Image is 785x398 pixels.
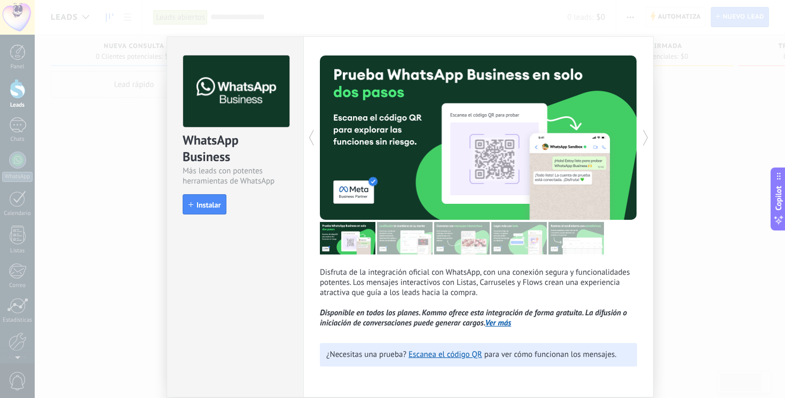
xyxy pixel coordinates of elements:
img: tour_image_7a4924cebc22ed9e3259523e50fe4fd6.png [320,222,375,254]
span: Instalar [197,201,221,209]
i: Disponible en todos los planes. Kommo ofrece esta integración de forma gratuita. La difusión o in... [320,308,627,328]
img: logo_main.png [183,55,289,128]
img: tour_image_cc377002d0016b7ebaeb4dbe65cb2175.png [548,222,604,254]
span: Copilot [773,186,784,211]
span: ¿Necesitas una prueba? [326,349,406,360]
button: Instalar [183,194,226,214]
img: tour_image_cc27419dad425b0ae96c2716632553fa.png [377,222,433,254]
img: tour_image_1009fe39f4f058b759f0df5a2b7f6f06.png [434,222,490,254]
div: WhatsApp Business [183,132,288,166]
a: Escanea el código QR [409,349,482,360]
img: tour_image_62c9952fc9cf984da8d1d2aa2c453724.png [491,222,547,254]
a: Ver más [485,318,512,328]
span: para ver cómo funcionan los mensajes. [484,349,617,360]
p: Disfruta de la integración oficial con WhatsApp, con una conexión segura y funcionalidades potent... [320,267,637,328]
div: Más leads con potentes herramientas de WhatsApp [183,166,288,186]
